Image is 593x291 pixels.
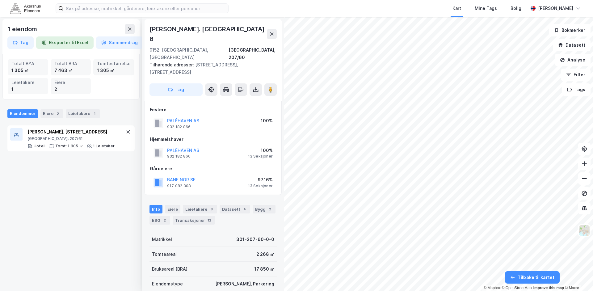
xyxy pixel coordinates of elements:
[267,206,273,212] div: 2
[54,86,87,93] div: 2
[11,60,44,67] div: Totalt BYA
[229,46,277,61] div: [GEOGRAPHIC_DATA], 207/60
[162,217,168,223] div: 2
[97,60,131,67] div: Tomtestørrelse
[256,251,274,258] div: 2 268 ㎡
[149,46,229,61] div: 0152, [GEOGRAPHIC_DATA], [GEOGRAPHIC_DATA]
[475,5,497,12] div: Mine Tags
[54,79,87,86] div: Eiere
[533,286,564,290] a: Improve this map
[242,206,248,212] div: 4
[66,109,100,118] div: Leietakere
[34,144,45,149] div: Hotell
[253,205,275,213] div: Bygg
[562,83,591,96] button: Tags
[236,236,274,243] div: 301-207-60-0-0
[208,206,215,212] div: 8
[150,165,276,172] div: Gårdeiere
[149,24,267,44] div: [PERSON_NAME]. [GEOGRAPHIC_DATA] 6
[152,280,183,288] div: Eiendomstype
[7,24,38,34] div: 1 eiendom
[215,280,274,288] div: [PERSON_NAME], Parkering
[555,54,591,66] button: Analyse
[7,109,38,118] div: Eiendommer
[553,39,591,51] button: Datasett
[167,154,191,159] div: 932 182 866
[27,136,115,141] div: [GEOGRAPHIC_DATA], 207/61
[452,5,461,12] div: Kart
[254,265,274,273] div: 17 850 ㎡
[167,183,191,188] div: 917 082 308
[11,67,44,74] div: 1 305 ㎡
[11,79,44,86] div: Leietakere
[97,67,131,74] div: 1 305 ㎡
[11,86,44,93] div: 1
[40,109,63,118] div: Eiere
[96,36,143,49] button: Sammendrag
[261,117,273,124] div: 100%
[562,261,593,291] div: Kontrollprogram for chat
[484,286,501,290] a: Mapbox
[54,67,87,74] div: 7 463 ㎡
[152,265,187,273] div: Bruksareal (BRA)
[150,136,276,143] div: Hjemmelshaver
[149,61,272,76] div: [STREET_ADDRESS], [STREET_ADDRESS]
[538,5,573,12] div: [PERSON_NAME]
[561,69,591,81] button: Filter
[150,106,276,113] div: Festere
[7,36,34,49] button: Tag
[578,225,590,236] img: Z
[220,205,250,213] div: Datasett
[149,62,195,67] span: Tilhørende adresser:
[167,124,191,129] div: 932 182 866
[248,183,273,188] div: 13 Seksjoner
[93,144,115,149] div: 1 Leietaker
[149,83,203,96] button: Tag
[165,205,180,213] div: Eiere
[91,111,98,117] div: 1
[183,205,217,213] div: Leietakere
[549,24,591,36] button: Bokmerker
[152,251,177,258] div: Tomteareal
[173,216,215,225] div: Transaksjoner
[152,236,172,243] div: Matrikkel
[206,217,212,223] div: 12
[55,111,61,117] div: 2
[55,144,83,149] div: Tomt: 1 305 ㎡
[149,205,162,213] div: Info
[27,128,115,136] div: [PERSON_NAME]. [STREET_ADDRESS]
[248,176,273,183] div: 97.16%
[36,36,94,49] button: Eksporter til Excel
[562,261,593,291] iframe: Chat Widget
[502,286,532,290] a: OpenStreetMap
[248,154,273,159] div: 13 Seksjoner
[149,216,170,225] div: ESG
[511,5,521,12] div: Bolig
[505,271,560,284] button: Tilbake til kartet
[63,4,228,13] input: Søk på adresse, matrikkel, gårdeiere, leietakere eller personer
[248,147,273,154] div: 100%
[54,60,87,67] div: Totalt BRA
[10,3,41,14] img: akershus-eiendom-logo.9091f326c980b4bce74ccdd9f866810c.svg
